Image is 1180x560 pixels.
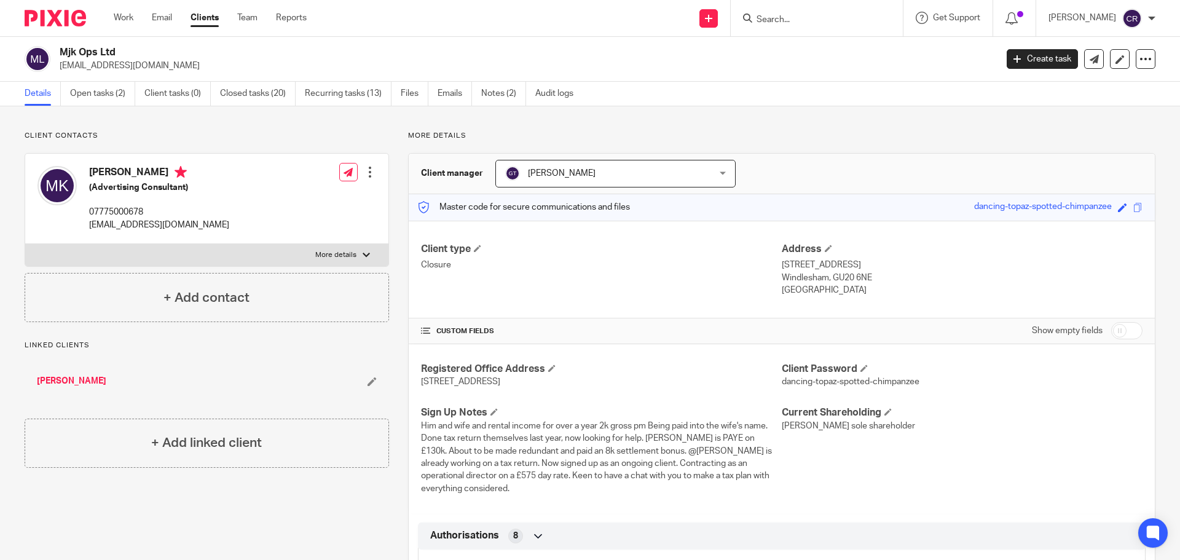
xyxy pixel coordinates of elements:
a: Emails [438,82,472,106]
input: Search [755,15,866,26]
h4: Current Shareholding [782,406,1143,419]
p: Linked clients [25,341,389,350]
h5: (Advertising Consultant) [89,181,229,194]
span: Him and wife and rental income for over a year 2k gross pm Being paid into the wife's name. Done ... [421,422,772,493]
a: Client tasks (0) [144,82,211,106]
span: Authorisations [430,529,499,542]
label: Show empty fields [1032,325,1103,337]
div: dancing-topaz-spotted-chimpanzee [974,200,1112,215]
a: Recurring tasks (13) [305,82,391,106]
h4: Sign Up Notes [421,406,782,419]
img: svg%3E [37,166,77,205]
a: [PERSON_NAME] [37,375,106,387]
a: Details [25,82,61,106]
p: More details [408,131,1155,141]
a: Audit logs [535,82,583,106]
span: [STREET_ADDRESS] [421,377,500,386]
h4: Registered Office Address [421,363,782,376]
a: Clients [191,12,219,24]
h3: Client manager [421,167,483,179]
span: Get Support [933,14,980,22]
p: [EMAIL_ADDRESS][DOMAIN_NAME] [60,60,988,72]
p: 07775000678 [89,206,229,218]
i: Primary [175,166,187,178]
span: [PERSON_NAME] sole shareholder [782,422,915,430]
a: Notes (2) [481,82,526,106]
p: [EMAIL_ADDRESS][DOMAIN_NAME] [89,219,229,231]
img: Pixie [25,10,86,26]
img: svg%3E [1122,9,1142,28]
p: [GEOGRAPHIC_DATA] [782,284,1143,296]
h4: Client type [421,243,782,256]
a: Team [237,12,258,24]
h2: Mjk Ops Ltd [60,46,803,59]
h4: Client Password [782,363,1143,376]
h4: Address [782,243,1143,256]
a: Work [114,12,133,24]
p: [PERSON_NAME] [1048,12,1116,24]
p: [STREET_ADDRESS] [782,259,1143,271]
span: 8 [513,530,518,542]
h4: [PERSON_NAME] [89,166,229,181]
p: More details [315,250,356,260]
img: svg%3E [505,166,520,181]
a: Reports [276,12,307,24]
span: [PERSON_NAME] [528,169,596,178]
a: Closed tasks (20) [220,82,296,106]
p: Windlesham, GU20 6NE [782,272,1143,284]
a: Create task [1007,49,1078,69]
p: Closure [421,259,782,271]
p: Client contacts [25,131,389,141]
img: svg%3E [25,46,50,72]
a: Files [401,82,428,106]
a: Open tasks (2) [70,82,135,106]
span: dancing-topaz-spotted-chimpanzee [782,377,919,386]
h4: + Add linked client [151,433,262,452]
a: Email [152,12,172,24]
h4: CUSTOM FIELDS [421,326,782,336]
h4: + Add contact [163,288,250,307]
p: Master code for secure communications and files [418,201,630,213]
